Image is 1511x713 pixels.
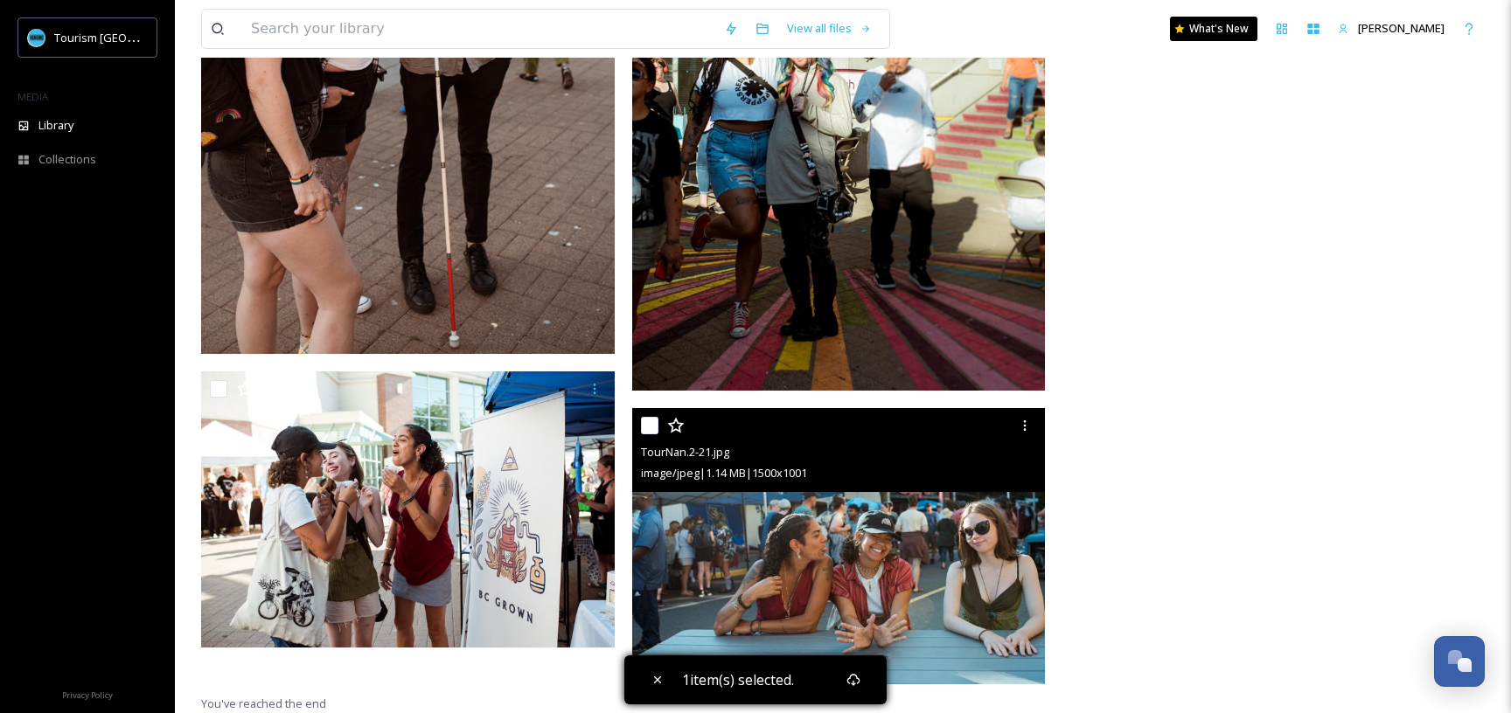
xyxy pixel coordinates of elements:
[1329,11,1453,45] a: [PERSON_NAME]
[242,10,715,48] input: Search your library
[682,670,794,689] span: 1 item(s) selected.
[201,371,615,647] img: TourNan.2-22.jpg
[201,696,326,711] span: You've reached the end
[54,29,211,45] span: Tourism [GEOGRAPHIC_DATA]
[62,689,113,701] span: Privacy Policy
[38,117,73,134] span: Library
[62,683,113,704] a: Privacy Policy
[641,444,729,460] span: TourNan.2-21.jpg
[778,11,881,45] a: View all files
[1170,17,1257,41] a: What's New
[632,408,1046,684] img: TourNan.2-21.jpg
[1358,20,1445,36] span: [PERSON_NAME]
[28,29,45,46] img: tourism_nanaimo_logo.jpeg
[38,151,96,168] span: Collections
[17,90,48,103] span: MEDIA
[641,465,807,481] span: image/jpeg | 1.14 MB | 1500 x 1001
[1434,636,1485,687] button: Open Chat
